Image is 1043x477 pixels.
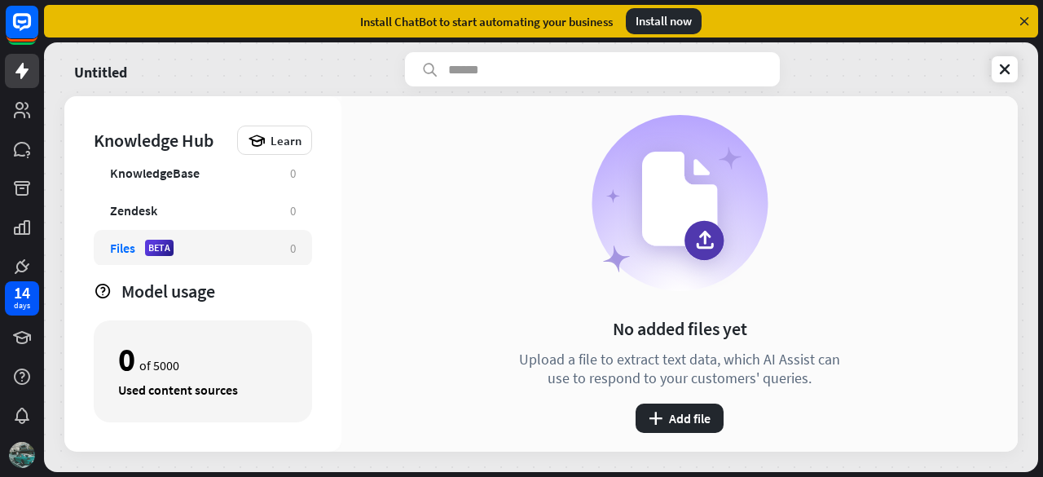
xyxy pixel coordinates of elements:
[360,14,613,29] div: Install ChatBot to start automating your business
[74,52,127,86] a: Untitled
[118,346,288,373] div: of 5000
[145,240,174,256] div: BETA
[626,8,702,34] div: Install now
[110,240,135,256] div: Files
[613,317,747,340] div: No added files yet
[5,281,39,316] a: 14 days
[110,165,200,181] div: KnowledgeBase
[271,133,301,148] span: Learn
[290,241,296,256] div: 0
[118,346,135,373] div: 0
[290,166,296,181] div: 0
[14,285,30,300] div: 14
[290,203,296,219] div: 0
[513,350,847,387] div: Upload a file to extract text data, which AI Assist can use to respond to your customers' queries.
[14,300,30,311] div: days
[110,202,157,219] div: Zendesk
[13,7,62,55] button: Open LiveChat chat widget
[118,382,288,398] div: Used content sources
[649,412,662,425] i: plus
[94,129,229,152] div: Knowledge Hub
[636,404,724,433] button: plusAdd file
[121,280,312,303] div: Model usage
